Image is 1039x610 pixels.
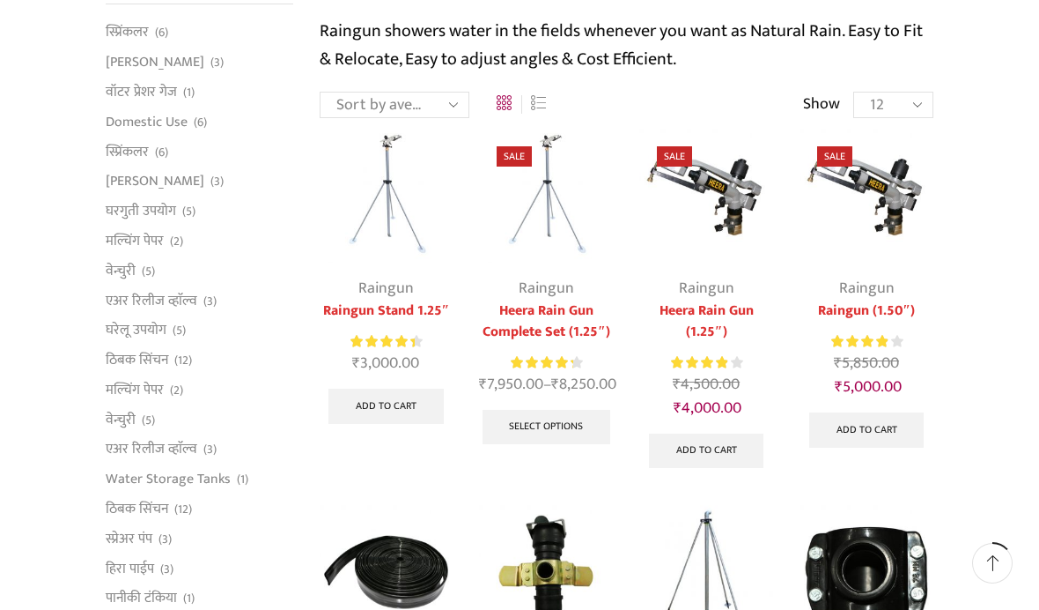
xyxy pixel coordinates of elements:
[831,332,903,351] div: Rated 4.00 out of 5
[479,373,613,397] span: –
[106,316,166,346] a: घरेलू उपयोग
[639,129,773,263] img: Heera Raingun 1.50
[479,371,543,398] bdi: 7,950.00
[835,374,902,400] bdi: 5,000.00
[673,371,740,398] bdi: 4,500.00
[210,54,224,71] span: (3)
[839,275,895,301] a: Raingun
[674,395,741,421] bdi: 4,000.00
[106,524,152,554] a: स्प्रेअर पंप
[183,590,195,607] span: (1)
[320,92,469,118] select: Shop order
[657,146,692,167] span: Sale
[174,501,192,518] span: (12)
[551,371,559,398] span: ₹
[183,84,195,101] span: (1)
[106,256,136,286] a: वेन्चुरी
[106,107,188,137] a: Domestic Use
[350,332,415,351] span: Rated out of 5
[106,494,168,524] a: ठिबक सिंचन
[174,352,192,369] span: (12)
[142,412,155,429] span: (5)
[831,332,888,351] span: Rated out of 5
[800,301,933,322] a: Raingun (1.50″)
[182,203,195,220] span: (5)
[106,554,154,584] a: हिरा पाईप
[800,129,933,263] img: Heera Raingun 1.50
[210,173,224,190] span: (3)
[671,353,728,372] span: Rated out of 5
[155,144,168,161] span: (6)
[106,465,231,495] a: Water Storage Tanks
[155,24,168,41] span: (6)
[328,389,444,424] a: Add to cart: “Raingun Stand 1.25"”
[106,167,204,197] a: [PERSON_NAME]
[203,293,217,310] span: (3)
[106,346,168,376] a: ठिबक सिंचन
[106,22,149,47] a: स्प्रिंकलर
[142,263,155,280] span: (5)
[106,78,177,108] a: वॉटर प्रेशर गेज
[483,410,611,445] a: Select options for “Heera Rain Gun Complete Set (1.25")”
[170,233,183,250] span: (2)
[320,129,453,263] img: Raingun Stand 1.25"
[671,353,742,372] div: Rated 4.00 out of 5
[106,48,204,78] a: [PERSON_NAME]
[352,350,360,376] span: ₹
[203,441,217,458] span: (3)
[834,350,842,376] span: ₹
[809,413,925,448] a: Add to cart: “Raingun (1.50")”
[320,301,453,322] a: Raingun Stand 1.25″
[803,93,840,116] span: Show
[237,471,248,488] span: (1)
[106,137,149,167] a: स्प्रिंकलर
[170,382,183,399] span: (2)
[834,350,899,376] bdi: 5,850.00
[106,197,176,227] a: घरगुती उपयोग
[639,301,773,343] a: Heera Rain Gun (1.25″)
[511,353,573,372] span: Rated out of 5
[194,114,207,131] span: (6)
[106,405,136,435] a: वेन्चुरी
[519,275,574,301] a: Raingun
[679,275,734,301] a: Raingun
[835,374,843,400] span: ₹
[479,129,613,263] img: Heera Rain Gun Complete Set
[173,322,186,339] span: (5)
[350,332,422,351] div: Rated 4.50 out of 5
[479,371,487,398] span: ₹
[106,435,197,465] a: एअर रिलीज व्हाॅल्व
[158,531,172,548] span: (3)
[358,275,414,301] a: Raingun
[160,561,173,578] span: (3)
[649,434,764,469] a: Add to cart: “Heera Rain Gun (1.25")”
[106,375,164,405] a: मल्चिंग पेपर
[817,146,852,167] span: Sale
[511,353,582,372] div: Rated 4.38 out of 5
[352,350,419,376] bdi: 3,000.00
[106,286,197,316] a: एअर रिलीज व्हाॅल्व
[106,226,164,256] a: मल्चिंग पेपर
[320,17,934,73] p: Raingun showers water in the fields whenever you want as Natural Rain. Easy to Fit & Relocate, Ea...
[551,371,616,398] bdi: 8,250.00
[674,395,682,421] span: ₹
[673,371,681,398] span: ₹
[497,146,532,167] span: Sale
[479,301,613,343] a: Heera Rain Gun Complete Set (1.25″)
